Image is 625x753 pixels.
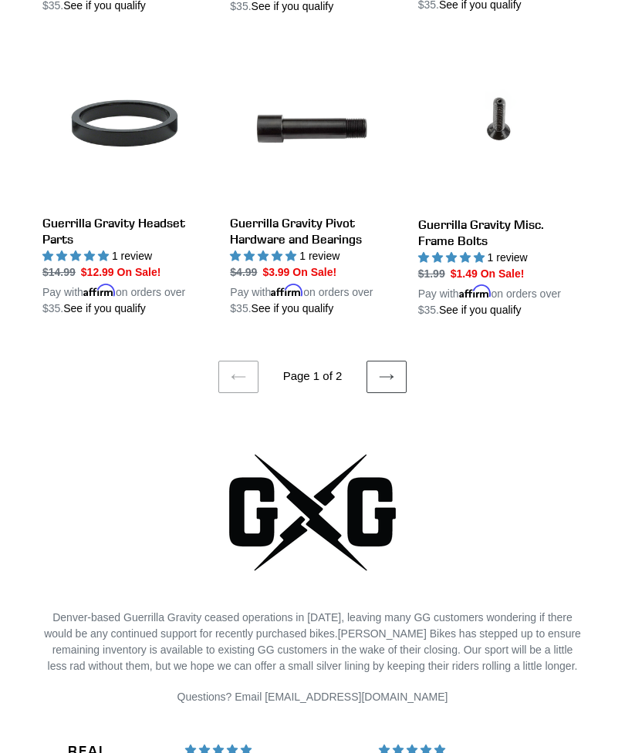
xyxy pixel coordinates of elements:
[48,627,581,672] span: [PERSON_NAME] Bikes has stepped up to ensure remaining inventory is available to existing GG cust...
[262,368,363,385] li: Page 1 of 2
[44,611,573,640] span: Denver-based Guerrilla Gravity ceased operations in [DATE], leaving many GG customers wondering i...
[42,689,583,705] p: Questions? Email [EMAIL_ADDRESS][DOMAIN_NAME]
